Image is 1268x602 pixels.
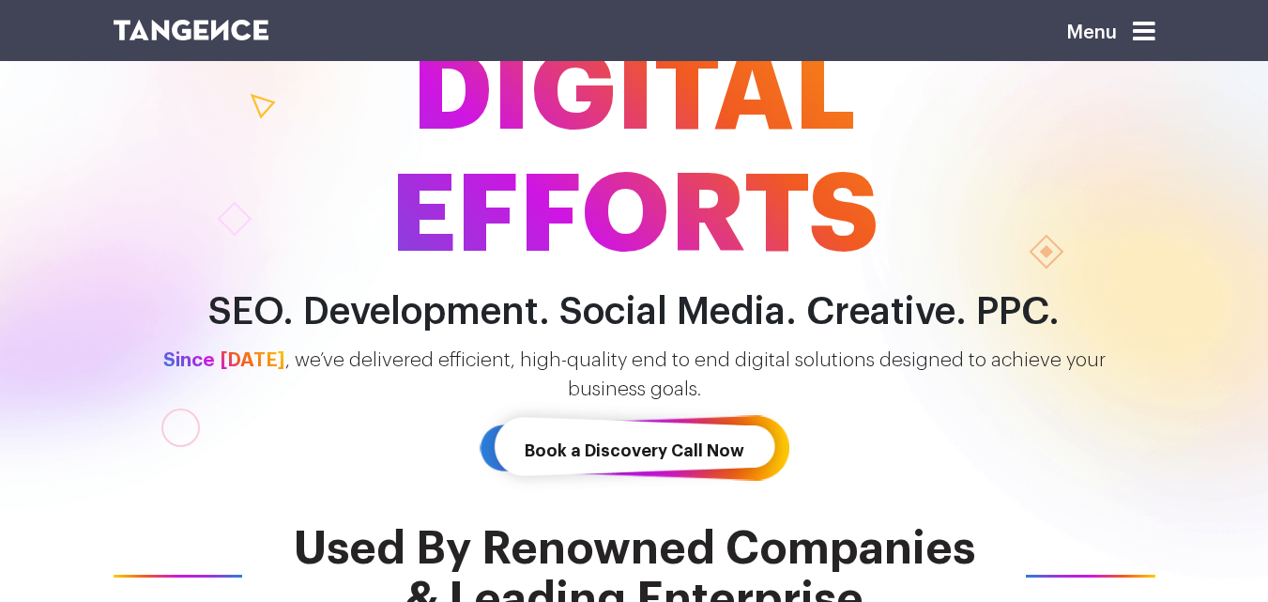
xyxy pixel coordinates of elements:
[480,405,789,498] a: Book a Discovery Call Now
[114,20,269,40] img: logo SVG
[99,291,1169,333] h2: SEO. Development. Social Media. Creative. PPC.
[163,350,285,370] span: Since [DATE]
[99,33,1169,277] span: DIGITAL EFFORTS
[99,347,1169,405] p: , we’ve delivered efficient, high-quality end to end digital solutions designed to achieve your b...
